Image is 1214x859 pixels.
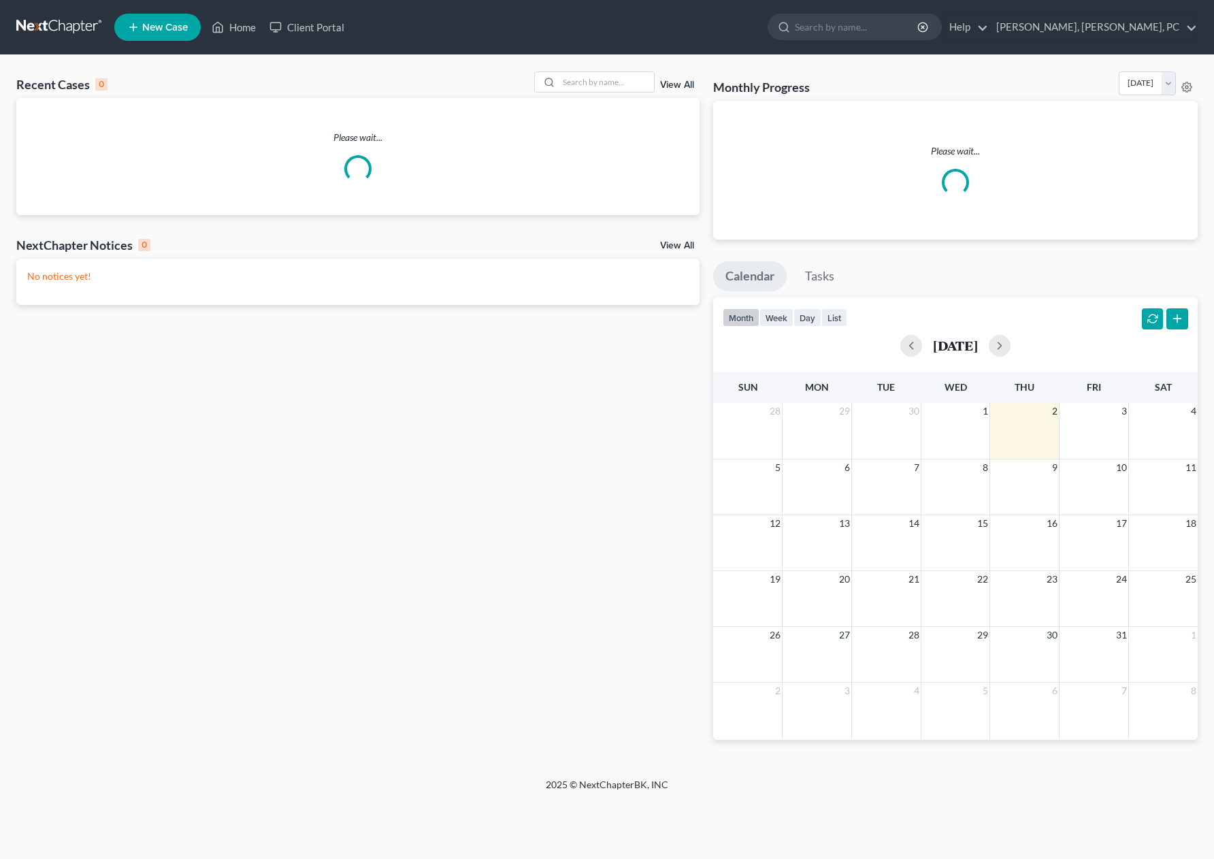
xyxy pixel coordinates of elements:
span: 4 [913,683,921,699]
span: Thu [1015,381,1034,393]
span: 26 [768,627,782,643]
div: NextChapter Notices [16,237,150,253]
span: 3 [843,683,851,699]
p: No notices yet! [27,270,689,283]
button: list [821,308,847,327]
span: Sat [1155,381,1172,393]
a: Calendar [713,261,787,291]
span: New Case [142,22,188,33]
span: Mon [805,381,829,393]
div: 0 [95,78,108,91]
span: Sun [738,381,758,393]
a: View All [660,80,694,90]
span: 13 [838,515,851,532]
span: 17 [1115,515,1128,532]
a: Help [942,15,988,39]
span: 7 [913,459,921,476]
span: Tue [877,381,895,393]
span: 21 [907,571,921,587]
span: 31 [1115,627,1128,643]
span: 19 [768,571,782,587]
span: 10 [1115,459,1128,476]
div: 0 [138,239,150,251]
span: 1 [1190,627,1198,643]
span: 29 [838,403,851,419]
button: day [793,308,821,327]
span: 20 [838,571,851,587]
span: 2 [1051,403,1059,419]
button: month [723,308,759,327]
span: Fri [1087,381,1101,393]
span: 24 [1115,571,1128,587]
span: 16 [1045,515,1059,532]
span: 14 [907,515,921,532]
a: [PERSON_NAME], [PERSON_NAME], PC [989,15,1197,39]
span: 15 [976,515,989,532]
span: 28 [768,403,782,419]
span: 23 [1045,571,1059,587]
span: 2 [774,683,782,699]
span: 30 [907,403,921,419]
span: 5 [774,459,782,476]
span: 30 [1045,627,1059,643]
input: Search by name... [795,14,919,39]
span: 29 [976,627,989,643]
span: 28 [907,627,921,643]
h2: [DATE] [933,338,978,353]
span: 4 [1190,403,1198,419]
a: View All [660,241,694,250]
span: 1 [981,403,989,419]
input: Search by name... [559,72,654,92]
span: Wed [945,381,967,393]
span: 27 [838,627,851,643]
p: Please wait... [16,131,700,144]
div: Recent Cases [16,76,108,93]
span: 8 [1190,683,1198,699]
span: 3 [1120,403,1128,419]
span: 18 [1184,515,1198,532]
span: 22 [976,571,989,587]
span: 8 [981,459,989,476]
button: week [759,308,793,327]
p: Please wait... [724,144,1187,158]
span: 9 [1051,459,1059,476]
span: 6 [1051,683,1059,699]
a: Tasks [793,261,847,291]
a: Client Portal [263,15,351,39]
a: Home [205,15,263,39]
span: 11 [1184,459,1198,476]
span: 6 [843,459,851,476]
span: 25 [1184,571,1198,587]
h3: Monthly Progress [713,79,810,95]
div: 2025 © NextChapterBK, INC [219,778,995,803]
span: 12 [768,515,782,532]
span: 7 [1120,683,1128,699]
span: 5 [981,683,989,699]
